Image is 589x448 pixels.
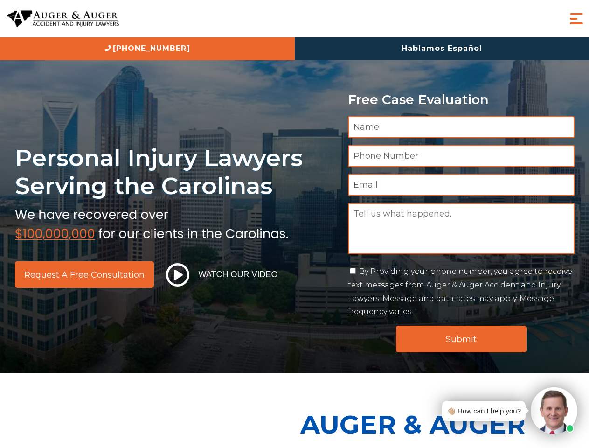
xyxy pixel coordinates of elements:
[348,116,575,138] input: Name
[348,145,575,167] input: Phone Number
[567,9,586,28] button: Menu
[15,205,288,240] img: sub text
[15,144,337,200] h1: Personal Injury Lawyers Serving the Carolinas
[447,405,521,417] div: 👋🏼 How can I help you?
[396,326,527,352] input: Submit
[531,387,577,434] img: Intaker widget Avatar
[348,174,575,196] input: Email
[348,267,572,316] label: By Providing your phone number, you agree to receive text messages from Auger & Auger Accident an...
[24,271,145,279] span: Request a Free Consultation
[163,263,281,287] button: Watch Our Video
[15,261,154,288] a: Request a Free Consultation
[300,401,584,448] p: Auger & Auger
[7,10,119,28] img: Auger & Auger Accident and Injury Lawyers Logo
[348,92,575,107] p: Free Case Evaluation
